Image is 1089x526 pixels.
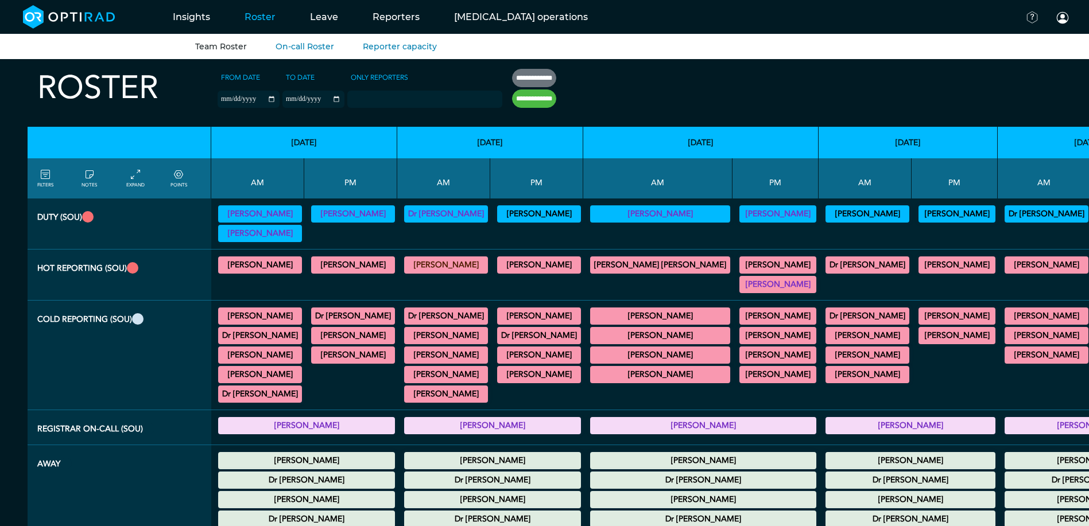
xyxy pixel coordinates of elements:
summary: [PERSON_NAME] [220,419,393,433]
th: PM [490,158,583,198]
div: General MRI 13:30 - 15:30 [311,307,395,325]
summary: Dr [PERSON_NAME] [313,309,393,323]
div: Vetting (30 PF Points) 13:00 - 17:00 [919,205,995,223]
summary: [PERSON_NAME] [592,329,728,342]
summary: [PERSON_NAME] [827,368,908,381]
summary: Dr [PERSON_NAME] [827,309,908,323]
th: PM [912,158,998,198]
th: Cold Reporting (SOU) [28,301,211,410]
div: General MRI 09:30 - 11:00 [404,346,488,364]
div: MRI Neuro 11:30 - 14:00 [218,366,302,383]
summary: [PERSON_NAME] [920,258,994,272]
summary: [PERSON_NAME] [741,278,815,291]
div: General CT 11:30 - 13:30 [218,385,302,403]
summary: [PERSON_NAME] [741,348,815,362]
summary: [PERSON_NAME] [592,493,815,506]
div: General CT/General MRI 13:00 - 14:00 [739,307,816,325]
summary: [PERSON_NAME] [827,419,994,433]
div: General CT 14:30 - 15:30 [311,327,395,344]
th: Duty (SOU) [28,198,211,250]
label: To date [282,69,318,86]
div: Annual Leave 00:00 - 23:59 [826,472,995,489]
summary: [PERSON_NAME] [406,419,579,433]
summary: [PERSON_NAME] [1006,348,1087,362]
div: CB CT Dental 17:30 - 18:30 [919,327,995,344]
summary: [PERSON_NAME] [313,329,393,342]
div: Vetting 09:00 - 13:00 [590,205,730,223]
summary: [PERSON_NAME] [592,368,728,381]
div: General CT 16:00 - 17:00 [497,366,581,383]
div: Annual Leave 00:00 - 23:59 [826,452,995,469]
label: Only Reporters [347,69,412,86]
summary: [PERSON_NAME] [313,348,393,362]
summary: [PERSON_NAME] [741,258,815,272]
summary: [PERSON_NAME] [406,348,486,362]
summary: Dr [PERSON_NAME] [406,473,579,487]
summary: Dr [PERSON_NAME] [406,309,486,323]
summary: [PERSON_NAME] [1006,329,1087,342]
div: Vetting (30 PF Points) 13:00 - 17:00 [739,205,816,223]
div: General CT/General MRI 12:30 - 14:30 [497,307,581,325]
input: null [348,92,406,103]
a: collapse/expand entries [126,168,145,189]
a: Team Roster [195,41,247,52]
summary: Dr [PERSON_NAME] [592,512,815,526]
summary: Dr [PERSON_NAME] [220,329,300,342]
summary: [PERSON_NAME] [827,454,994,467]
div: MRI Trauma & Urgent/CT Trauma & Urgent 09:00 - 13:00 [826,256,909,274]
div: Registrar On-Call 17:00 - 21:00 [218,417,395,434]
summary: [PERSON_NAME] [220,207,300,221]
div: General CT 08:00 - 09:00 [826,327,909,344]
summary: Dr [PERSON_NAME] [1006,207,1087,221]
div: Vetting 13:00 - 17:00 [311,205,395,223]
summary: Dr [PERSON_NAME] [499,329,579,342]
div: General MRI 07:00 - 09:00 [826,307,909,325]
summary: [PERSON_NAME] [499,258,579,272]
div: General MRI 15:30 - 16:30 [311,346,395,364]
summary: [PERSON_NAME] [406,329,486,342]
summary: [PERSON_NAME] [827,493,994,506]
div: General MRI 13:00 - 17:00 [919,307,995,325]
h2: Roster [37,69,158,107]
div: Vetting 13:00 - 17:00 [497,205,581,223]
div: Annual Leave 00:00 - 23:59 [404,452,581,469]
summary: [PERSON_NAME] [313,258,393,272]
div: General MRI 09:00 - 12:00 [590,346,730,364]
summary: Dr [PERSON_NAME] [406,207,486,221]
summary: [PERSON_NAME] [220,348,300,362]
div: General MRI 14:30 - 17:00 [497,327,581,344]
summary: [PERSON_NAME] [220,309,300,323]
summary: [PERSON_NAME] [592,348,728,362]
div: General CT 14:30 - 16:00 [497,346,581,364]
div: Annual Leave 00:00 - 23:59 [590,452,816,469]
th: AM [211,158,304,198]
summary: [PERSON_NAME] [1006,258,1087,272]
div: CT Trauma & Urgent/MRI Trauma & Urgent 13:00 - 17:00 [739,276,816,293]
div: General CT 11:00 - 13:00 [218,346,302,364]
summary: [PERSON_NAME] [741,368,815,381]
summary: [PERSON_NAME] [499,309,579,323]
div: Annual Leave 00:00 - 23:59 [826,491,995,508]
summary: Dr [PERSON_NAME] [406,512,579,526]
summary: [PERSON_NAME] [592,419,815,433]
img: brand-opti-rad-logos-blue-and-white-d2f68631ba2948856bd03f2d395fb146ddc8fb01b4b6e9315ea85fa773367... [23,5,115,29]
div: General MRI 14:00 - 16:00 [739,327,816,344]
summary: [PERSON_NAME] [1006,309,1087,323]
th: [DATE] [583,127,819,158]
div: Vetting 10:30 - 13:00 [218,225,302,242]
a: FILTERS [37,168,53,189]
div: CT Trauma & Urgent/MRI Trauma & Urgent 09:00 - 13:00 [590,256,730,274]
div: General CT/General MRI 09:00 - 13:00 [826,366,909,383]
summary: [PERSON_NAME] [406,258,486,272]
th: Registrar On-Call (SOU) [28,410,211,445]
div: General MRI/General CT 09:00 - 13:00 [1005,327,1088,344]
summary: [PERSON_NAME] [220,258,300,272]
summary: [PERSON_NAME] [220,368,300,381]
summary: Dr [PERSON_NAME] [827,258,908,272]
summary: [PERSON_NAME] [PERSON_NAME] [592,258,728,272]
th: AM [397,158,490,198]
th: AM [583,158,733,198]
div: MRI Neuro/General MRI 09:00 - 10:00 [1005,307,1088,325]
div: Annual Leave 00:00 - 23:59 [218,472,395,489]
summary: [PERSON_NAME] [406,387,486,401]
